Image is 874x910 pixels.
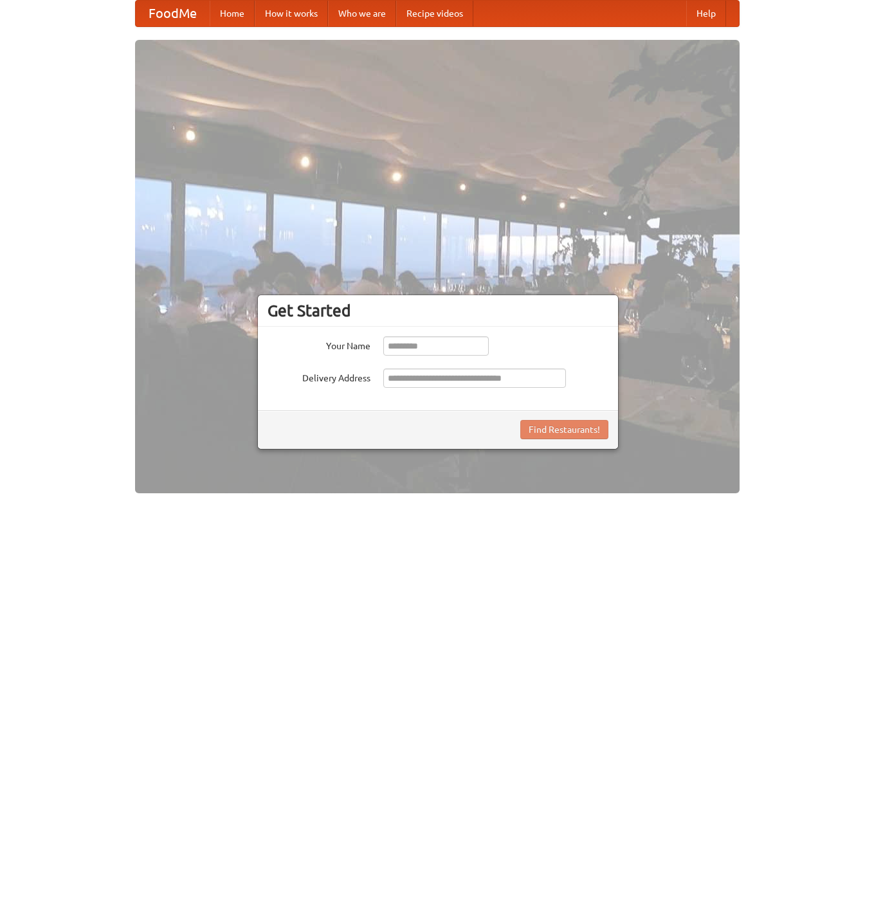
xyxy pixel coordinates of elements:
[686,1,726,26] a: Help
[520,420,608,439] button: Find Restaurants!
[268,336,370,352] label: Your Name
[268,301,608,320] h3: Get Started
[136,1,210,26] a: FoodMe
[255,1,328,26] a: How it works
[268,369,370,385] label: Delivery Address
[328,1,396,26] a: Who we are
[396,1,473,26] a: Recipe videos
[210,1,255,26] a: Home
